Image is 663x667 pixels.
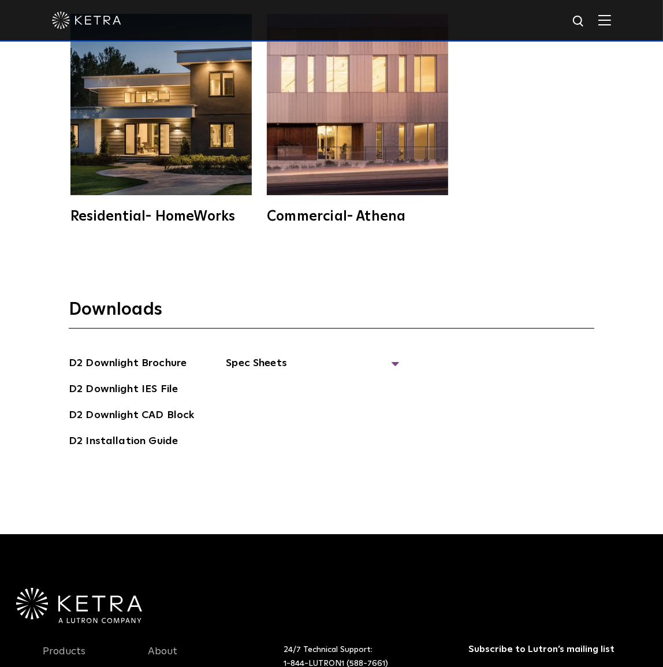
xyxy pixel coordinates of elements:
img: homeworks_hero [70,14,252,195]
a: D2 Downlight IES File [69,381,178,400]
img: Ketra-aLutronCo_White_RGB [16,588,142,624]
div: Commercial- Athena [267,210,448,223]
a: D2 Installation Guide [69,433,178,452]
img: search icon [572,14,586,29]
h3: Downloads [69,299,594,329]
span: Spec Sheets [226,355,399,381]
a: D2 Downlight Brochure [69,355,187,374]
a: Commercial- Athena [265,14,450,223]
img: Hamburger%20Nav.svg [598,14,611,25]
a: D2 Downlight CAD Block [69,407,194,426]
img: ketra-logo-2019-white [52,12,121,29]
img: athena-square [267,14,448,195]
h3: Subscribe to Lutron’s mailing list [469,643,617,655]
div: Residential- HomeWorks [70,210,252,223]
a: Residential- HomeWorks [69,14,254,223]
